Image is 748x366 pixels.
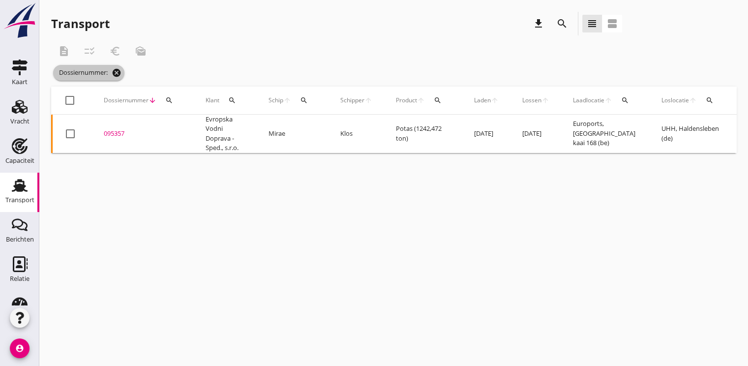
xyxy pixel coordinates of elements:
div: Kaart [12,79,28,85]
i: arrow_upward [283,96,291,104]
td: UHH, Haldensleben (de) [650,115,734,153]
div: Transport [51,16,110,31]
div: Relatie [10,275,30,282]
div: Transport [5,197,34,203]
div: Vracht [10,118,30,124]
span: Loslocatie [661,96,689,105]
span: Dossiernummer: [53,65,124,81]
i: search [556,18,568,30]
td: Euroports, [GEOGRAPHIC_DATA] kaai 168 (be) [561,115,650,153]
i: search [300,96,308,104]
i: arrow_upward [541,96,549,104]
span: Schipper [340,96,364,105]
i: search [228,96,236,104]
div: Capaciteit [5,157,34,164]
i: search [434,96,442,104]
i: search [621,96,629,104]
td: [DATE] [510,115,561,153]
i: view_headline [586,18,598,30]
span: Laden [474,96,491,105]
td: Klos [329,115,384,153]
i: arrow_upward [491,96,499,104]
i: arrow_downward [149,96,156,104]
i: cancel [112,68,121,78]
i: search [165,96,173,104]
span: Dossiernummer [104,96,149,105]
span: Laadlocatie [573,96,604,105]
i: arrow_upward [689,96,697,104]
i: account_circle [10,338,30,358]
i: search [706,96,714,104]
div: Berichten [6,236,34,243]
div: 095357 [104,129,182,139]
i: view_agenda [606,18,618,30]
span: Product [396,96,417,105]
td: [DATE] [462,115,510,153]
div: Klant [206,89,245,112]
span: Schip [269,96,283,105]
td: Potas (1242,472 ton) [384,115,462,153]
td: Mirae [257,115,329,153]
span: Lossen [522,96,541,105]
i: download [533,18,544,30]
td: Evropska Vodni Doprava - Sped., s.r.o. [194,115,257,153]
i: arrow_upward [417,96,425,104]
img: logo-small.a267ee39.svg [2,2,37,39]
i: arrow_upward [604,96,612,104]
i: arrow_upward [364,96,372,104]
